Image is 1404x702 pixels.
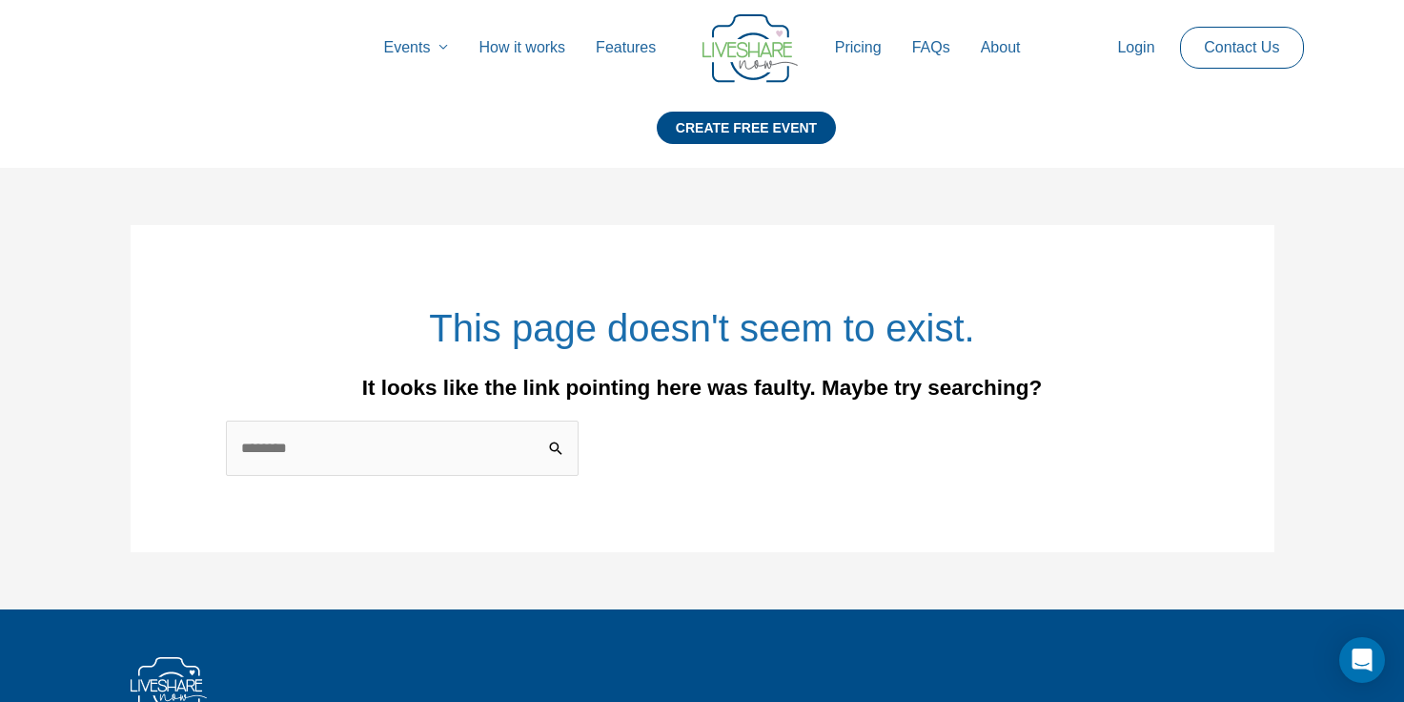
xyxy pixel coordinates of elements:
a: Pricing [820,17,897,78]
nav: Site Navigation [33,17,1371,78]
a: CREATE FREE EVENT [657,112,836,168]
div: Open Intercom Messenger [1339,637,1385,683]
div: It looks like the link pointing here was faulty. Maybe try searching? [226,377,1179,400]
a: FAQs [897,17,966,78]
a: Contact Us [1189,28,1294,68]
a: How it works [463,17,580,78]
a: Login [1102,17,1170,78]
a: Features [580,17,671,78]
h1: This page doesn't seem to exist. [226,301,1179,355]
div: CREATE FREE EVENT [657,112,836,144]
a: About [966,17,1036,78]
img: LiveShare logo - Capture & Share Event Memories [702,14,798,83]
a: Events [369,17,464,78]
